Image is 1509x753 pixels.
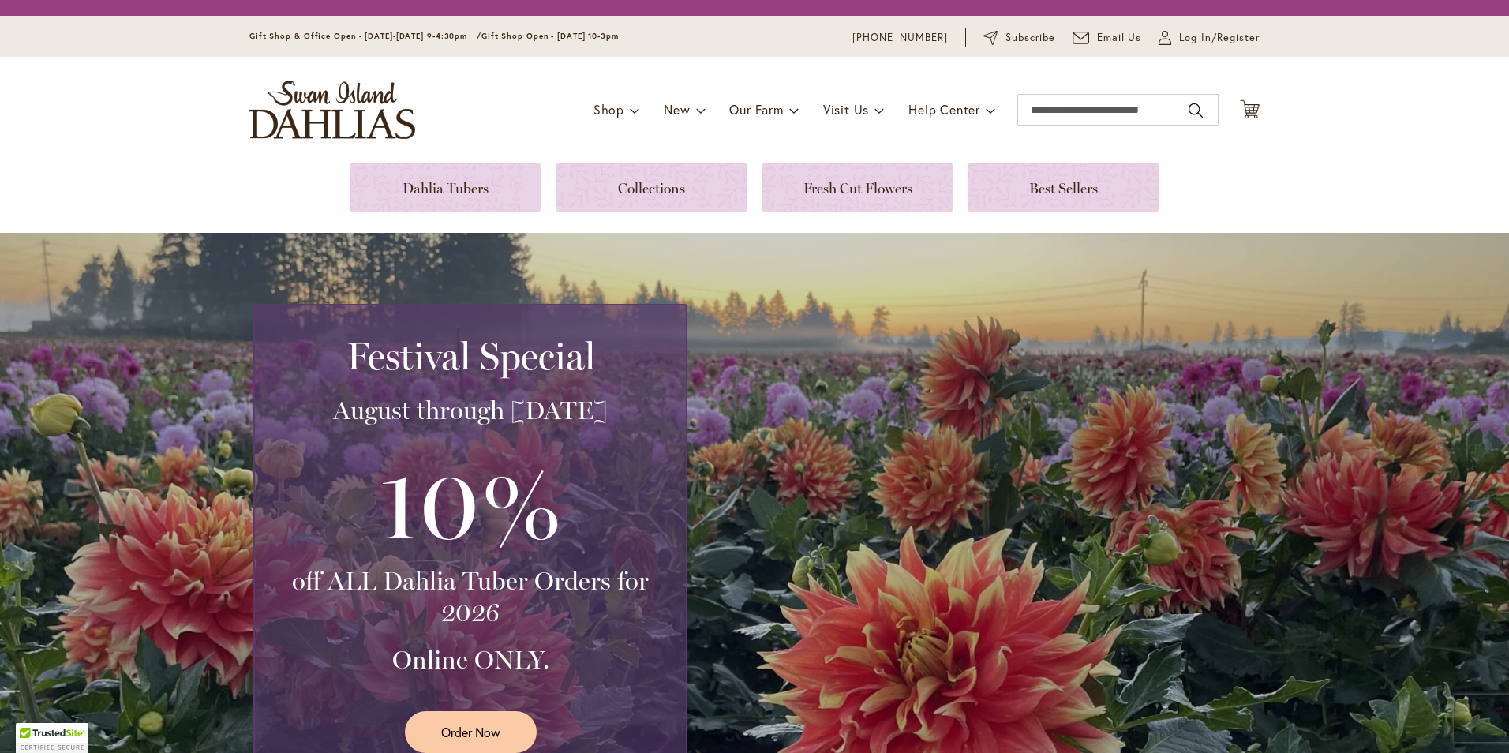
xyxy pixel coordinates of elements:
button: Search [1189,98,1203,123]
span: Visit Us [823,101,869,118]
span: Log In/Register [1179,30,1260,46]
h2: Festival Special [274,334,667,378]
a: Log In/Register [1159,30,1260,46]
span: Help Center [908,101,980,118]
span: Order Now [441,723,500,741]
a: Email Us [1073,30,1142,46]
div: TrustedSite Certified [16,723,88,753]
span: Gift Shop & Office Open - [DATE]-[DATE] 9-4:30pm / [249,31,481,41]
span: Our Farm [729,101,783,118]
a: [PHONE_NUMBER] [852,30,948,46]
span: Gift Shop Open - [DATE] 10-3pm [481,31,619,41]
h3: off ALL Dahlia Tuber Orders for 2026 [274,565,667,628]
h3: August through [DATE] [274,395,667,426]
a: Subscribe [983,30,1055,46]
h3: Online ONLY. [274,644,667,676]
a: Order Now [405,711,537,753]
span: Shop [593,101,624,118]
h3: 10% [274,442,667,565]
span: Subscribe [1005,30,1055,46]
span: Email Us [1097,30,1142,46]
span: New [664,101,690,118]
a: store logo [249,81,415,139]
